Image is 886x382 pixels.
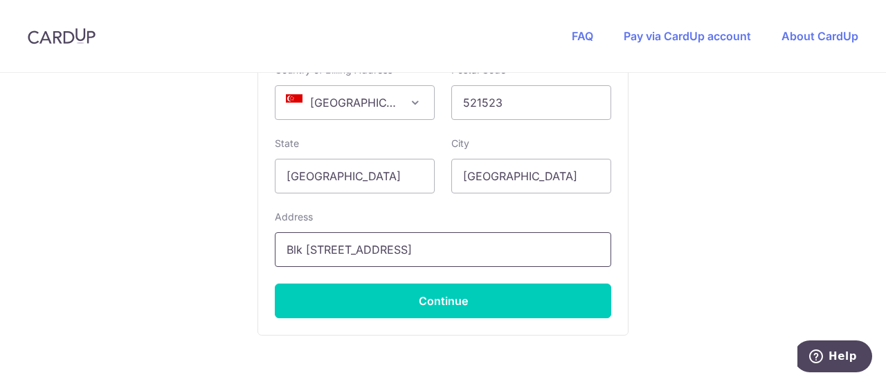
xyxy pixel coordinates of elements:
a: FAQ [572,29,593,43]
img: CardUp [28,28,96,44]
a: About CardUp [781,29,858,43]
span: Singapore [275,85,435,120]
a: Pay via CardUp account [624,29,751,43]
input: Example 123456 [451,85,611,120]
label: City [451,137,469,150]
label: Address [275,210,313,224]
label: State [275,137,299,150]
button: Continue [275,284,611,318]
iframe: Opens a widget where you can find more information [797,340,872,375]
span: Singapore [275,86,434,119]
